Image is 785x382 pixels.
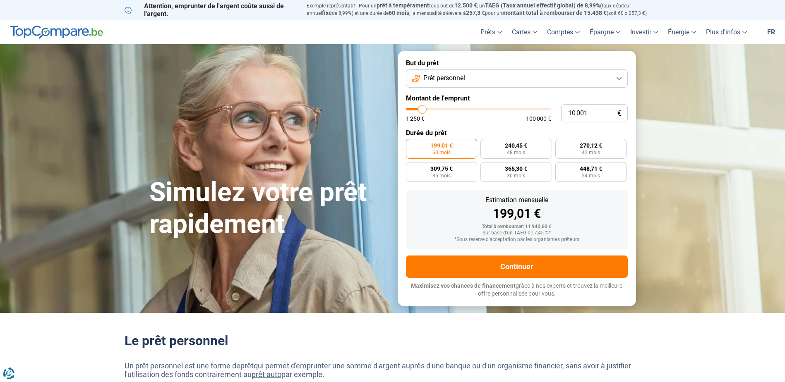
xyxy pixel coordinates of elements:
a: fr [762,20,780,44]
span: 365,30 € [505,166,527,172]
a: Épargne [585,20,625,44]
span: Maximisez vos chances de financement [411,282,516,289]
span: 257,3 € [466,10,485,16]
a: Investir [625,20,663,44]
span: 100 000 € [526,116,551,122]
div: *Sous réserve d'acceptation par les organismes prêteurs [413,237,621,243]
span: 448,71 € [580,166,602,172]
span: 36 mois [432,173,451,178]
p: Un prêt personnel est une forme de qui permet d'emprunter une somme d'argent auprès d'une banque ... [125,361,661,379]
h2: Le prêt personnel [125,333,661,349]
span: Prêt personnel [423,74,465,83]
a: Prêts [475,20,507,44]
span: montant total à rembourser de 15.438 € [502,10,607,16]
a: Cartes [507,20,542,44]
span: 270,12 € [580,143,602,148]
a: Énergie [663,20,701,44]
span: 1 250 € [406,116,425,122]
label: Montant de l'emprunt [406,94,628,102]
button: Continuer [406,255,628,278]
span: 60 mois [432,150,451,155]
p: grâce à nos experts et trouvez la meilleure offre personnalisée pour vous. [406,282,628,298]
a: prêt auto [252,370,281,379]
div: 199,01 € [413,208,621,220]
span: prêt à tempérament [377,2,429,9]
span: € [617,110,621,117]
p: Exemple représentatif : Pour un tous but de , un (taux débiteur annuel de 8,99%) et une durée de ... [307,2,661,17]
span: fixe [322,10,332,16]
span: 30 mois [507,173,525,178]
a: prêt [240,361,254,370]
label: Durée du prêt [406,129,628,137]
span: 240,45 € [505,143,527,148]
label: But du prêt [406,59,628,67]
span: 24 mois [582,173,600,178]
a: Comptes [542,20,585,44]
span: 60 mois [389,10,409,16]
span: TAEG (Taux annuel effectif global) de 8,99% [485,2,600,9]
a: Plus d'infos [701,20,752,44]
p: Attention, emprunter de l'argent coûte aussi de l'argent. [125,2,297,18]
span: 309,75 € [430,166,453,172]
img: TopCompare [10,26,103,39]
div: Estimation mensuelle [413,197,621,203]
span: 12.500 € [454,2,477,9]
span: 48 mois [507,150,525,155]
h1: Simulez votre prêt rapidement [149,177,388,240]
span: 42 mois [582,150,600,155]
div: Total à rembourser: 11 940,60 € [413,224,621,230]
span: 199,01 € [430,143,453,148]
div: Sur base d'un TAEG de 7,45 %* [413,230,621,236]
button: Prêt personnel [406,69,628,88]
